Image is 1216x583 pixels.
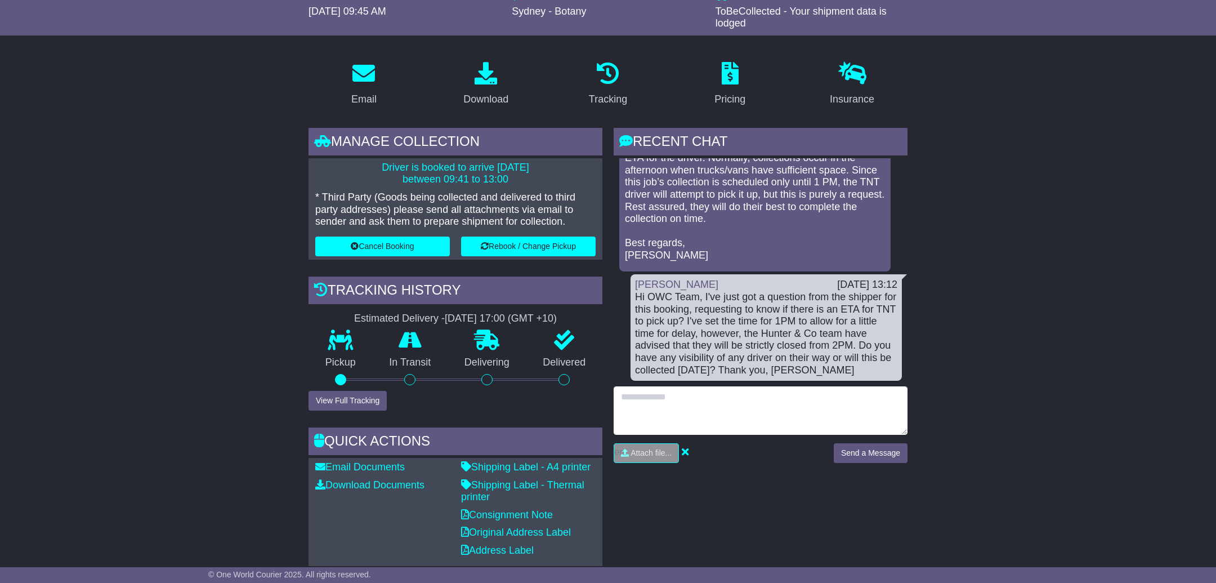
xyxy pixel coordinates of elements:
button: Rebook / Change Pickup [461,237,596,256]
p: In Transit [373,357,448,369]
div: [DATE] 13:12 [837,279,897,291]
div: RECENT CHAT [614,128,907,158]
a: Tracking [582,58,634,111]
span: ToBeCollected - Your shipment data is lodged [716,6,887,29]
a: Email Documents [315,461,405,473]
a: Email [344,58,384,111]
span: [DATE] 09:45 AM [309,6,386,17]
a: [PERSON_NAME] [635,279,718,290]
div: Hi OWC Team, I've just got a question from the shipper for this booking, requesting to know if th... [635,291,897,376]
div: [DATE] 17:00 (GMT +10) [445,313,557,325]
p: Driver is booked to arrive [DATE] between 09:41 to 13:00 [315,162,596,186]
a: Shipping Label - Thermal printer [461,479,584,503]
p: Pickup [309,357,373,369]
a: Pricing [707,58,753,111]
a: Download [456,58,516,111]
div: Quick Actions [309,428,602,458]
a: Shipping Label - A4 printer [461,461,591,473]
p: Delivered [526,357,603,369]
p: * Third Party (Goods being collected and delivered to third party addresses) please send all atta... [315,192,596,228]
button: Send a Message [834,443,907,463]
a: Download Documents [315,479,424,491]
a: Address Label [461,545,534,556]
div: Tracking [589,92,627,107]
div: Email [351,92,377,107]
div: Estimated Delivery - [309,313,602,325]
a: Original Address Label [461,527,571,538]
div: Manage collection [309,128,602,158]
span: © One World Courier 2025. All rights reserved. [208,570,371,579]
a: Insurance [822,58,882,111]
div: Pricing [714,92,745,107]
div: Tracking history [309,277,602,307]
p: Delivering [448,357,526,369]
div: Download [463,92,508,107]
p: Hi [PERSON_NAME], For regular road service, TNT cannot provide an exact ETA for the driver. Norma... [625,115,885,261]
button: View Full Tracking [309,391,387,411]
a: Consignment Note [461,509,553,520]
span: Sydney - Botany [512,6,586,17]
div: Insurance [830,92,874,107]
button: Cancel Booking [315,237,450,256]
